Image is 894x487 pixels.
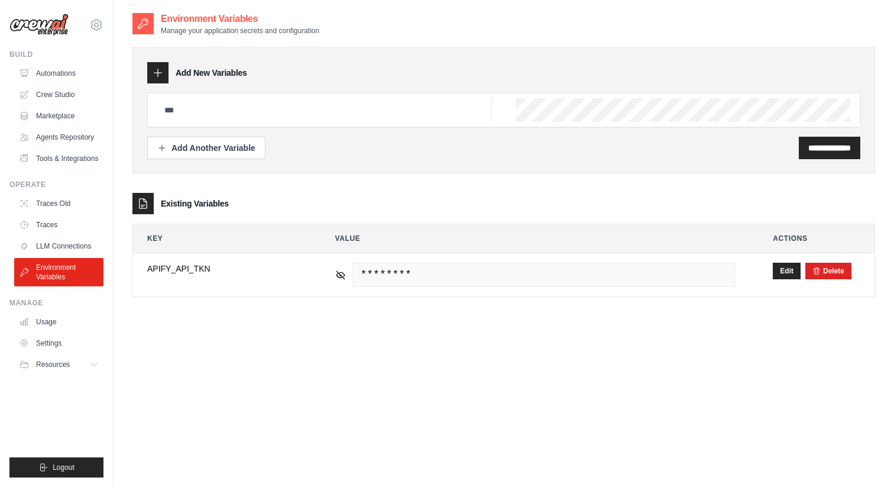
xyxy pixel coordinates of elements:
a: Usage [14,312,103,331]
button: Resources [14,355,103,374]
p: Manage your application secrets and configuration [161,26,319,36]
a: Environment Variables [14,258,103,286]
a: Traces [14,215,103,234]
div: Operate [9,180,103,189]
th: Value [321,224,750,253]
button: Edit [773,263,801,279]
h3: Add New Variables [176,67,247,79]
div: Build [9,50,103,59]
th: Actions [759,224,874,253]
div: Manage [9,298,103,308]
img: Logo [9,14,69,36]
h3: Existing Variables [161,198,229,209]
a: Crew Studio [14,85,103,104]
a: Settings [14,334,103,353]
a: Automations [14,64,103,83]
span: APIFY_API_TKN [147,263,297,275]
span: Resources [36,360,70,369]
a: Traces Old [14,194,103,213]
h2: Environment Variables [161,12,319,26]
button: Delete [812,266,844,276]
button: Add Another Variable [147,137,265,159]
a: Tools & Integrations [14,149,103,168]
button: Logout [9,457,103,478]
span: Logout [53,463,74,472]
th: Key [133,224,312,253]
a: LLM Connections [14,237,103,256]
a: Marketplace [14,107,103,125]
a: Agents Repository [14,128,103,147]
div: Add Another Variable [157,142,255,154]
